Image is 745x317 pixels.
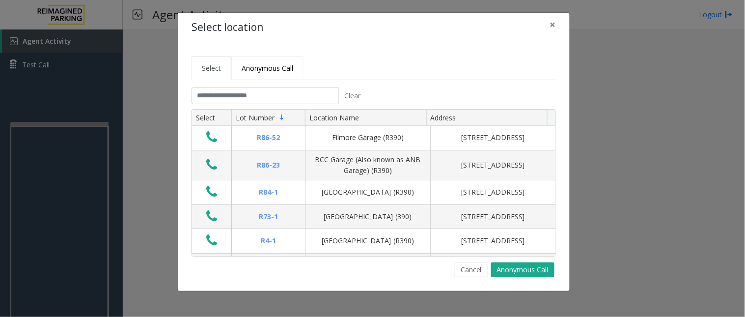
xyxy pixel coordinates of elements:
div: [GEOGRAPHIC_DATA] (390) [311,211,424,222]
span: × [550,18,556,31]
ul: Tabs [192,56,556,80]
button: Anonymous Call [491,262,554,277]
span: Anonymous Call [242,63,293,73]
div: [STREET_ADDRESS] [437,132,550,143]
div: R4-1 [238,235,299,246]
span: Lot Number [236,113,275,122]
span: Location Name [309,113,359,122]
div: [GEOGRAPHIC_DATA] (R390) [311,187,424,198]
button: Clear [339,87,366,104]
div: [STREET_ADDRESS] [437,160,550,171]
div: [STREET_ADDRESS] [437,235,550,246]
div: R84-1 [238,187,299,198]
button: Cancel [454,262,488,277]
div: R86-23 [238,160,299,171]
span: Address [431,113,456,122]
span: Select [202,63,221,73]
div: [GEOGRAPHIC_DATA] (R390) [311,235,424,246]
div: [STREET_ADDRESS] [437,211,550,222]
div: R73-1 [238,211,299,222]
h4: Select location [192,20,263,35]
th: Select [192,110,231,126]
div: BCC Garage (Also known as ANB Garage) (R390) [311,154,424,176]
div: [STREET_ADDRESS] [437,187,550,198]
button: Close [543,13,563,37]
div: Filmore Garage (R390) [311,132,424,143]
div: R86-52 [238,132,299,143]
span: Sortable [278,114,286,121]
div: Data table [192,110,555,256]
